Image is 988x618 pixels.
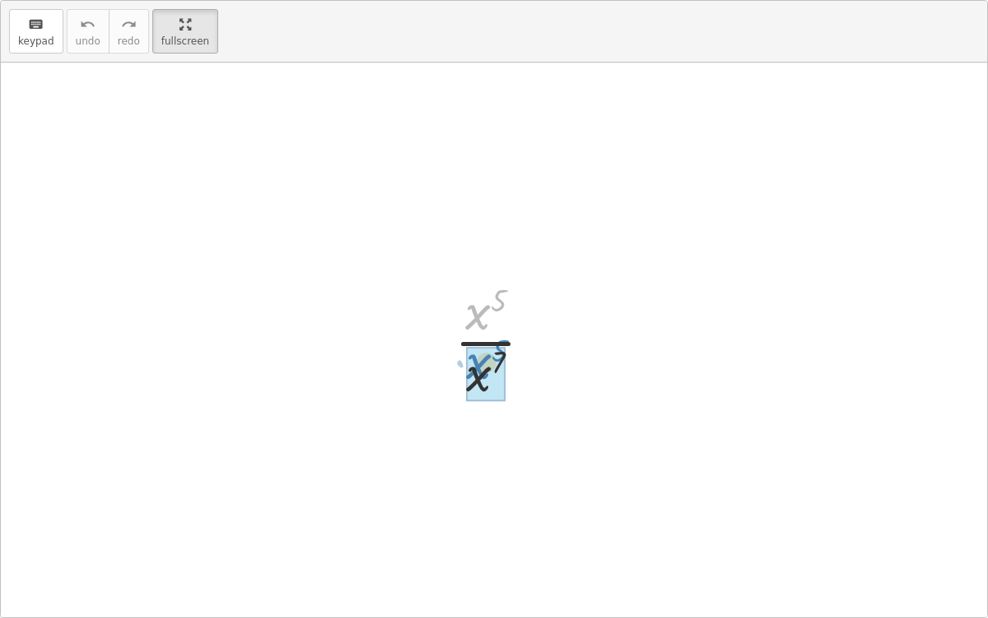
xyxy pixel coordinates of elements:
span: redo [118,35,140,47]
i: undo [80,15,96,35]
button: fullscreen [152,9,218,54]
button: keyboardkeypad [9,9,63,54]
span: fullscreen [161,35,209,47]
i: keyboard [28,15,44,35]
span: keypad [18,35,54,47]
button: redoredo [109,9,149,54]
button: undoundo [67,9,110,54]
span: undo [76,35,100,47]
i: redo [121,15,137,35]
